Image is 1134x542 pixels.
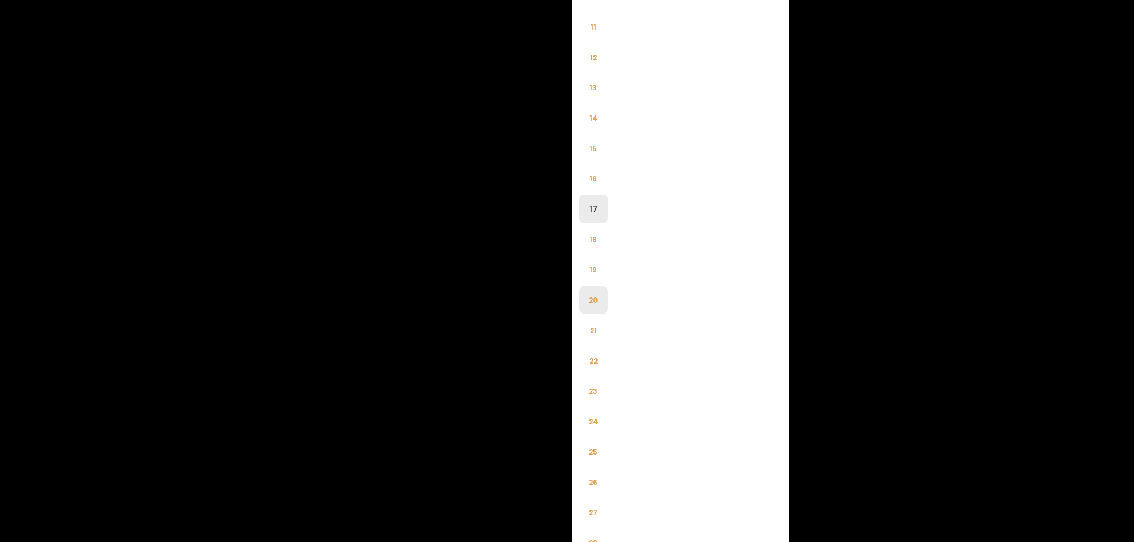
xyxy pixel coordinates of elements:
li: 27 [579,498,608,527]
li: 11 [579,12,608,41]
li: 22 [579,346,608,375]
li: 18 [579,225,608,253]
li: 24 [579,407,608,436]
li: 17 [579,195,608,223]
li: 16 [579,164,608,193]
li: 19 [579,255,608,284]
li: 20 [579,286,608,314]
li: 23 [579,377,608,405]
li: 26 [579,468,608,496]
li: 25 [579,437,608,466]
li: 13 [579,73,608,102]
li: 21 [579,316,608,344]
li: 14 [579,104,608,132]
li: 15 [579,134,608,162]
li: 12 [579,43,608,71]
